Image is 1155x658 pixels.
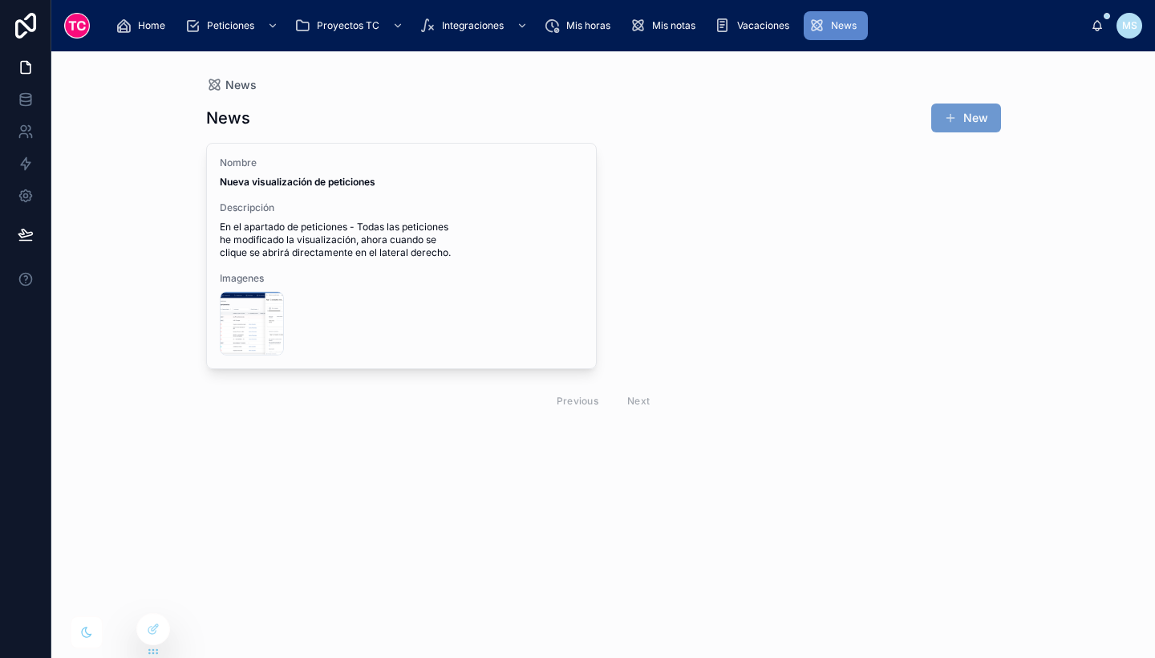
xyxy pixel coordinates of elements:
a: Vacaciones [710,11,800,40]
span: MS [1122,19,1137,32]
button: New [931,104,1001,132]
a: Home [111,11,176,40]
a: News [206,77,257,93]
span: Proyectos TC [317,19,379,32]
span: Descripción [220,201,584,214]
a: NombreNueva visualización de peticionesDescripciónEn el apartado de peticiones - Todas las petici... [206,143,598,369]
a: Proyectos TC [290,11,411,40]
span: News [225,77,257,93]
span: Vacaciones [737,19,789,32]
span: Imagenes [220,272,584,285]
a: Mis horas [539,11,622,40]
span: Nombre [220,156,584,169]
span: Mis horas [566,19,610,32]
span: News [831,19,857,32]
span: En el apartado de peticiones - Todas las peticiones he modificado la visualización, ahora cuando ... [220,221,584,259]
strong: Nueva visualización de peticiones [220,176,375,188]
span: Integraciones [442,19,504,32]
a: Mis notas [625,11,707,40]
img: App logo [64,13,90,39]
a: News [804,11,868,40]
div: scrollable content [103,8,1091,43]
span: Home [138,19,165,32]
span: Peticiones [207,19,254,32]
a: Integraciones [415,11,536,40]
a: Peticiones [180,11,286,40]
h1: News [206,107,250,129]
span: Mis notas [652,19,695,32]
